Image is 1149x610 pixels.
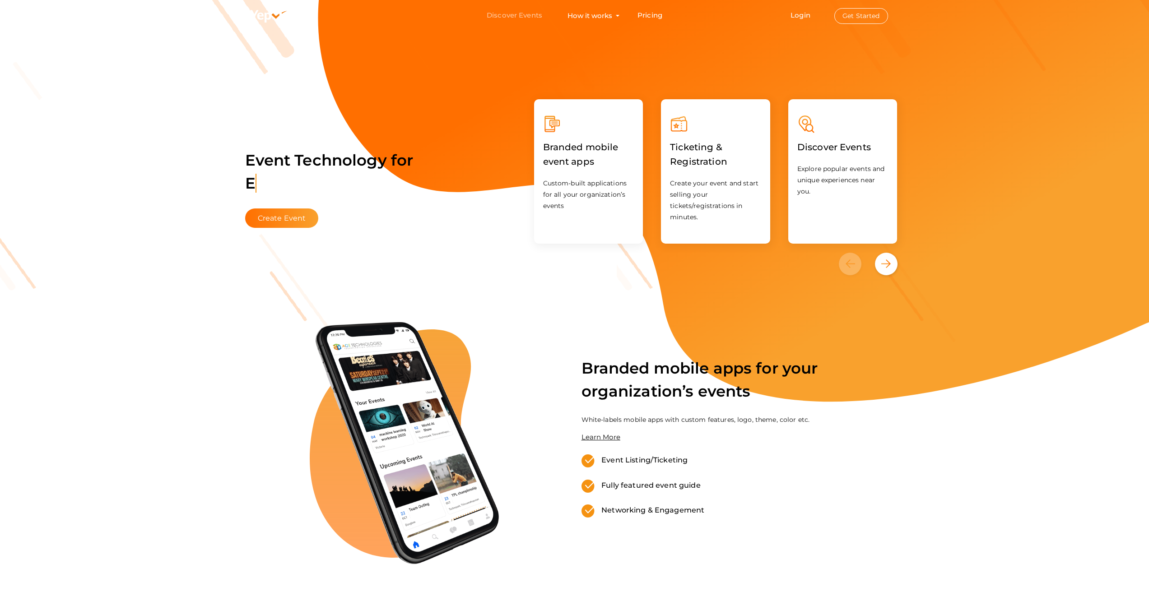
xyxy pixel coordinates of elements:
label: Branded mobile event apps [543,133,634,176]
label: Event Listing/Ticketing [595,454,688,466]
button: Previous [839,253,873,275]
button: Create Event [245,208,319,228]
a: Branded mobile event apps [543,158,634,166]
button: How it works [565,7,615,24]
label: Event Technology for [245,138,414,206]
p: White-labels mobile apps with custom features, logo, theme, color etc. [581,413,907,426]
a: Login [791,11,810,19]
button: Next [875,253,898,275]
p: Explore popular events and unique experiences near you. [797,163,888,197]
p: Create your event and start selling your tickets/registrations in minutes. [670,178,761,223]
span: E [245,174,256,193]
a: Ticketing & Registration [670,158,761,166]
label: Fully featured event guide [595,480,701,491]
a: Discover Events [797,143,871,152]
img: branded mobile app [310,320,501,566]
a: Discover Events [487,7,542,24]
label: Networking & Engagement [595,504,704,516]
label: Ticketing & Registration [670,133,761,176]
label: Discover Events [797,133,871,161]
a: Learn More [581,433,620,441]
a: Pricing [637,7,662,24]
img: networking and engagement [581,504,595,518]
label: Branded mobile apps for your organization’s events [581,357,907,403]
img: event listing [581,454,595,467]
p: Custom-built applications for all your organization’s events [543,178,634,212]
button: Get Started [834,8,888,24]
img: featured event guide [581,480,595,493]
